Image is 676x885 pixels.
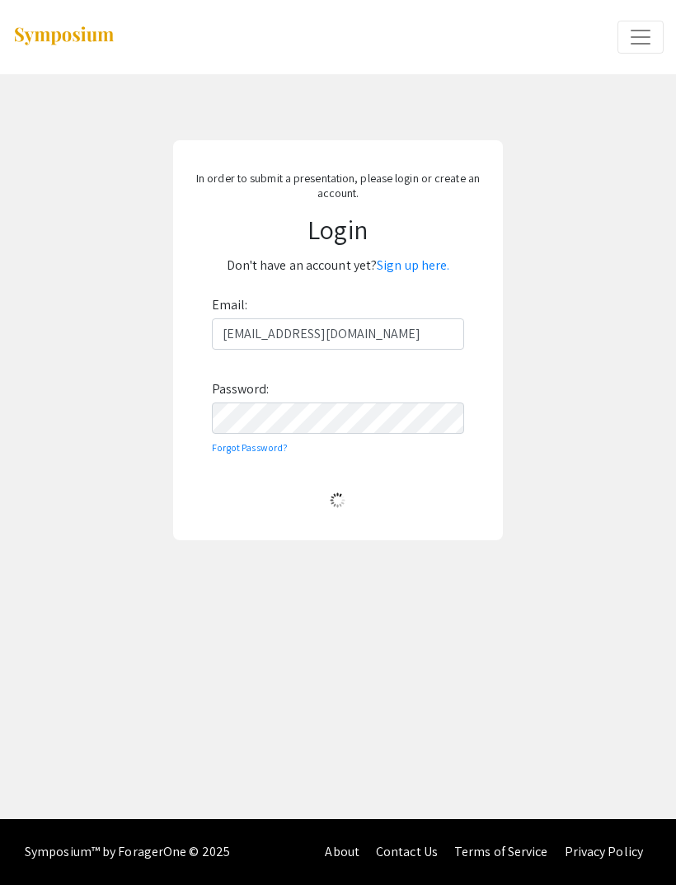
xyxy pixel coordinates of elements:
[12,26,115,48] img: Symposium by ForagerOne
[25,819,230,885] div: Symposium™ by ForagerOne © 2025
[212,441,289,454] a: Forgot Password?
[377,257,449,274] a: Sign up here.
[376,843,438,860] a: Contact Us
[565,843,643,860] a: Privacy Policy
[212,376,270,402] label: Password:
[180,252,496,279] p: Don't have an account yet?
[12,811,70,873] iframe: Chat
[323,486,352,515] img: Loading
[212,292,248,318] label: Email:
[617,21,664,54] button: Expand or Collapse Menu
[180,214,496,245] h1: Login
[325,843,359,860] a: About
[454,843,548,860] a: Terms of Service
[180,171,496,200] p: In order to submit a presentation, please login or create an account.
